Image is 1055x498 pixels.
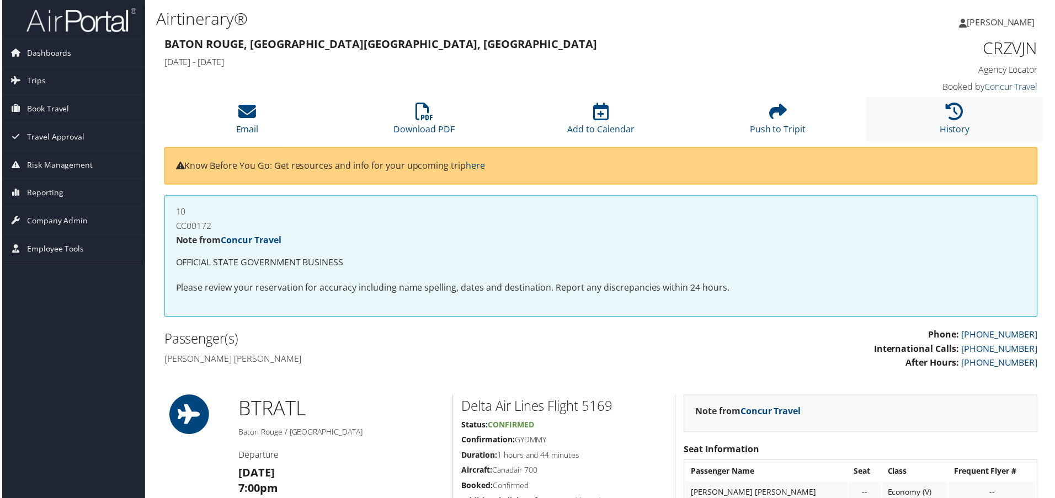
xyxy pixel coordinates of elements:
[237,467,274,482] strong: [DATE]
[25,236,82,264] span: Employee Tools
[235,109,258,136] a: Email
[833,81,1040,93] h4: Booked by
[163,36,598,51] strong: Baton Rouge, [GEOGRAPHIC_DATA] [GEOGRAPHIC_DATA], [GEOGRAPHIC_DATA]
[833,36,1040,60] h1: CRZVJN
[461,436,515,447] strong: Confirmation:
[488,421,534,432] span: Confirmed
[237,483,277,497] strong: 7:00pm
[961,6,1048,39] a: [PERSON_NAME]
[884,463,950,483] th: Class
[174,208,1029,217] h4: 10
[25,152,91,179] span: Risk Management
[942,109,972,136] a: History
[466,160,485,172] a: here
[876,344,961,356] strong: International Calls:
[461,452,668,463] h5: 1 hours and 44 minutes
[969,16,1037,28] span: [PERSON_NAME]
[25,67,44,95] span: Trips
[930,330,961,342] strong: Phone:
[963,358,1040,370] a: [PHONE_NUMBER]
[461,482,493,492] strong: Booked:
[25,208,86,235] span: Company Admin
[963,330,1040,342] a: [PHONE_NUMBER]
[220,235,280,247] a: Concur Travel
[237,397,444,424] h1: BTR ATL
[742,406,802,419] a: Concur Travel
[163,56,817,68] h4: [DATE] - [DATE]
[461,452,497,462] strong: Duration:
[461,398,668,417] h2: Delta Air Lines Flight 5169
[461,482,668,493] h5: Confirmed
[833,64,1040,76] h4: Agency Locator
[174,256,1029,271] p: OFFICIAL STATE GOVERNMENT BUSINESS
[685,445,760,457] strong: Seat Information
[237,429,444,440] h5: Baton Rouge / [GEOGRAPHIC_DATA]
[461,467,668,478] h5: Canadair 700
[987,81,1040,93] a: Concur Travel
[850,463,883,483] th: Seat
[751,109,807,136] a: Push to Tripit
[25,95,67,123] span: Book Travel
[237,451,444,463] h4: Departure
[25,39,70,67] span: Dashboards
[174,282,1029,296] p: Please review your reservation for accuracy including name spelling, dates and destination. Repor...
[908,358,961,370] strong: After Hours:
[24,7,135,33] img: airportal-logo.png
[696,406,802,419] strong: Note from
[163,331,593,350] h2: Passenger(s)
[686,463,849,483] th: Passenger Name
[461,436,668,447] h5: GYDMMY
[174,235,280,247] strong: Note from
[25,180,61,207] span: Reporting
[163,354,593,366] h4: [PERSON_NAME] [PERSON_NAME]
[963,344,1040,356] a: [PHONE_NUMBER]
[25,124,83,151] span: Travel Approval
[461,421,488,432] strong: Status:
[951,463,1038,483] th: Frequent Flyer #
[461,467,492,477] strong: Aircraft:
[174,159,1029,174] p: Know Before You Go: Get resources and info for your upcoming trip
[393,109,455,136] a: Download PDF
[568,109,635,136] a: Add to Calendar
[154,7,750,30] h1: Airtinerary®
[174,222,1029,231] h4: CC00172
